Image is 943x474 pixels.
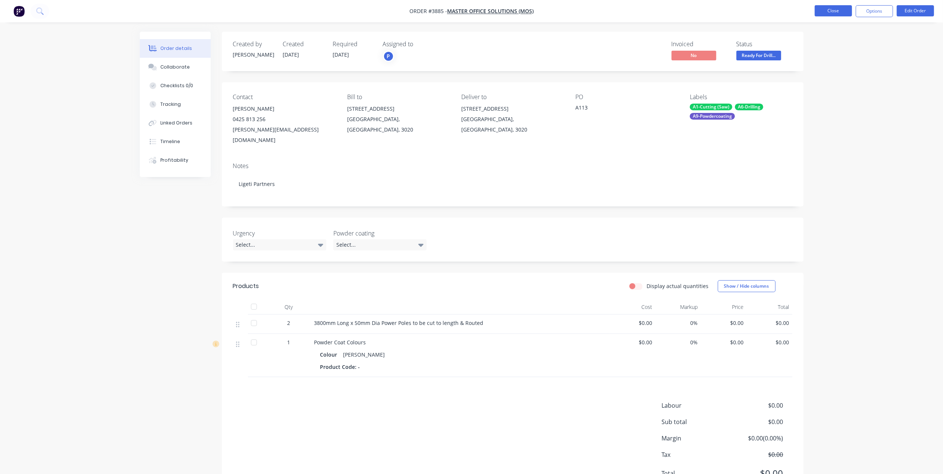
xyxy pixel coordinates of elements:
[233,41,274,48] div: Created by
[749,338,789,346] span: $0.00
[658,319,698,327] span: 0%
[140,151,211,170] button: Profitability
[140,58,211,76] button: Collaborate
[576,94,678,101] div: PO
[461,104,563,114] div: [STREET_ADDRESS]
[347,94,449,101] div: Bill to
[233,104,335,145] div: [PERSON_NAME]0425 813 256[PERSON_NAME][EMAIL_ADDRESS][DOMAIN_NAME]
[283,41,324,48] div: Created
[160,82,193,89] div: Checklists 0/0
[897,5,934,16] button: Edit Order
[736,51,781,60] span: Ready For Drill...
[662,401,728,410] span: Labour
[815,5,852,16] button: Close
[728,401,783,410] span: $0.00
[704,319,744,327] span: $0.00
[383,51,394,62] button: P
[233,162,792,170] div: Notes
[690,104,732,110] div: A1-Cutting (Saw)
[690,94,792,101] div: Labels
[728,450,783,459] span: $0.00
[320,361,363,372] div: Product Code: -
[340,349,388,360] div: [PERSON_NAME]
[736,41,792,48] div: Status
[718,280,776,292] button: Show / Hide columns
[655,300,701,315] div: Markup
[160,64,190,70] div: Collaborate
[160,120,192,126] div: Linked Orders
[658,338,698,346] span: 0%
[746,300,792,315] div: Total
[647,282,709,290] label: Display actual quantities
[314,319,484,326] span: 3800mm Long x 50mm Dia Power Poles to be cut to length & Routed
[140,114,211,132] button: Linked Orders
[233,282,259,291] div: Products
[728,417,783,426] span: $0.00
[333,239,427,250] div: Select...
[461,114,563,135] div: [GEOGRAPHIC_DATA], [GEOGRAPHIC_DATA], 3020
[736,51,781,62] button: Ready For Drill...
[610,300,656,315] div: Cost
[662,434,728,443] span: Margin
[662,417,728,426] span: Sub total
[160,101,181,108] div: Tracking
[287,319,290,327] span: 2
[461,94,563,101] div: Deliver to
[690,113,735,120] div: A9-Powdercoating
[728,434,783,443] span: $0.00 ( 0.00 %)
[314,339,366,346] span: Powder Coat Colours
[613,319,653,327] span: $0.00
[701,300,747,315] div: Price
[140,76,211,95] button: Checklists 0/0
[140,132,211,151] button: Timeline
[347,114,449,135] div: [GEOGRAPHIC_DATA], [GEOGRAPHIC_DATA], 3020
[333,229,427,238] label: Powder coating
[409,8,447,15] span: Order #3885 -
[160,138,180,145] div: Timeline
[283,51,299,58] span: [DATE]
[333,41,374,48] div: Required
[233,51,274,59] div: [PERSON_NAME]
[383,41,458,48] div: Assigned to
[749,319,789,327] span: $0.00
[704,338,744,346] span: $0.00
[233,114,335,124] div: 0425 813 256
[233,229,326,238] label: Urgency
[735,104,763,110] div: A6-Drilling
[233,239,326,250] div: Select...
[140,39,211,58] button: Order details
[662,450,728,459] span: Tax
[287,338,290,346] span: 1
[233,94,335,101] div: Contact
[461,104,563,135] div: [STREET_ADDRESS][GEOGRAPHIC_DATA], [GEOGRAPHIC_DATA], 3020
[140,95,211,114] button: Tracking
[233,124,335,145] div: [PERSON_NAME][EMAIL_ADDRESS][DOMAIN_NAME]
[613,338,653,346] span: $0.00
[347,104,449,135] div: [STREET_ADDRESS][GEOGRAPHIC_DATA], [GEOGRAPHIC_DATA], 3020
[233,173,792,195] div: Ligeti Partners
[160,45,192,52] div: Order details
[13,6,25,17] img: Factory
[576,104,669,114] div: A113
[267,300,311,315] div: Qty
[333,51,349,58] span: [DATE]
[320,349,340,360] div: Colour
[160,157,188,164] div: Profitability
[672,51,716,60] span: No
[447,8,534,15] a: Master Office Solutions (MOS)
[672,41,727,48] div: Invoiced
[233,104,335,114] div: [PERSON_NAME]
[347,104,449,114] div: [STREET_ADDRESS]
[856,5,893,17] button: Options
